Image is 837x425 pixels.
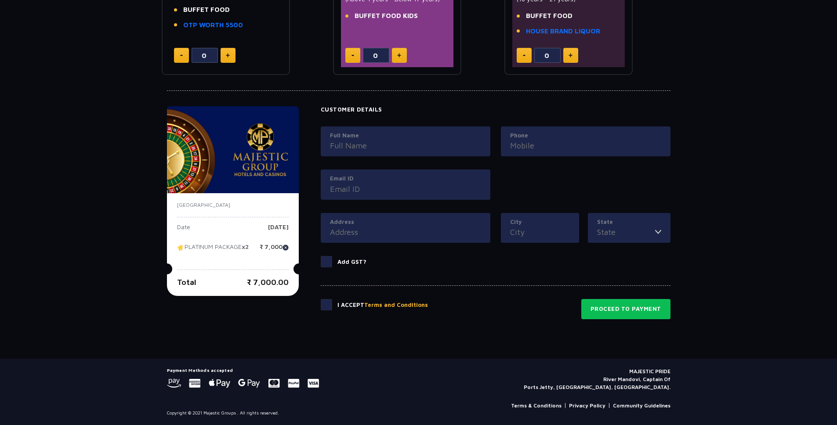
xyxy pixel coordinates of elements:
[581,299,670,319] button: Proceed to Payment
[330,131,481,140] label: Full Name
[364,301,428,310] button: Terms and Conditions
[510,131,661,140] label: Phone
[511,402,562,410] a: Terms & Conditions
[167,367,319,373] h5: Payment Methods accepted
[569,53,572,58] img: plus
[655,226,661,238] img: toggler icon
[330,140,481,151] input: Full Name
[180,55,183,56] img: minus
[177,201,289,209] p: [GEOGRAPHIC_DATA]
[242,243,249,251] strong: x2
[510,218,570,227] label: City
[523,55,525,56] img: minus
[177,224,190,237] p: Date
[177,276,196,288] p: Total
[397,53,401,58] img: plus
[177,244,249,257] p: PLATINUM PACKAGE
[177,244,185,252] img: tikcet
[167,106,299,193] img: majesticPride-banner
[330,183,481,195] input: Email ID
[613,402,670,410] a: Community Guidelines
[351,55,354,56] img: minus
[526,26,600,36] a: HOUSE BRAND LIQUOR
[260,244,289,257] p: ₹ 7,000
[167,410,279,416] p: Copyright © 2021 Majestic Groups . All rights reserved.
[510,140,661,151] input: Mobile
[321,106,670,113] h4: Customer Details
[330,226,481,238] input: Address
[337,301,428,310] p: I Accept
[183,5,230,15] span: BUFFET FOOD
[183,20,243,30] a: OTP WORTH 5500
[330,174,481,183] label: Email ID
[569,402,605,410] a: Privacy Policy
[526,11,572,21] span: BUFFET FOOD
[355,11,418,21] span: BUFFET FOOD KIDS
[510,226,570,238] input: City
[597,218,661,227] label: State
[337,258,366,267] p: Add GST?
[330,218,481,227] label: Address
[524,367,670,391] p: MAJESTIC PRIDE River Mandovi, Captain Of Ports Jetty, [GEOGRAPHIC_DATA], [GEOGRAPHIC_DATA].
[597,226,655,238] input: State
[226,53,230,58] img: plus
[247,276,289,288] p: ₹ 7,000.00
[268,224,289,237] p: [DATE]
